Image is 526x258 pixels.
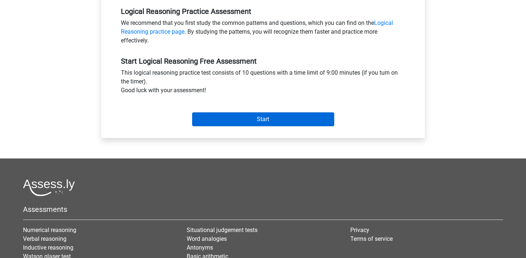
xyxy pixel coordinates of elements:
a: Antonyms [187,244,213,251]
div: We recommend that you first study the common patterns and questions, which you can find on the . ... [115,19,411,48]
a: Situational judgement tests [187,227,258,233]
a: Numerical reasoning [23,227,76,233]
input: Start [192,112,334,126]
h5: Logical Reasoning Practice Assessment [121,7,405,16]
a: Word analogies [187,235,227,242]
a: Verbal reasoning [23,235,66,242]
div: This logical reasoning practice test consists of 10 questions with a time limit of 9:00 minutes (... [115,68,411,98]
a: Terms of service [350,235,393,242]
img: Assessly logo [23,179,75,196]
a: Privacy [350,227,369,233]
h5: Assessments [23,205,503,214]
a: Inductive reasoning [23,244,73,251]
h5: Start Logical Reasoning Free Assessment [121,57,405,66]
